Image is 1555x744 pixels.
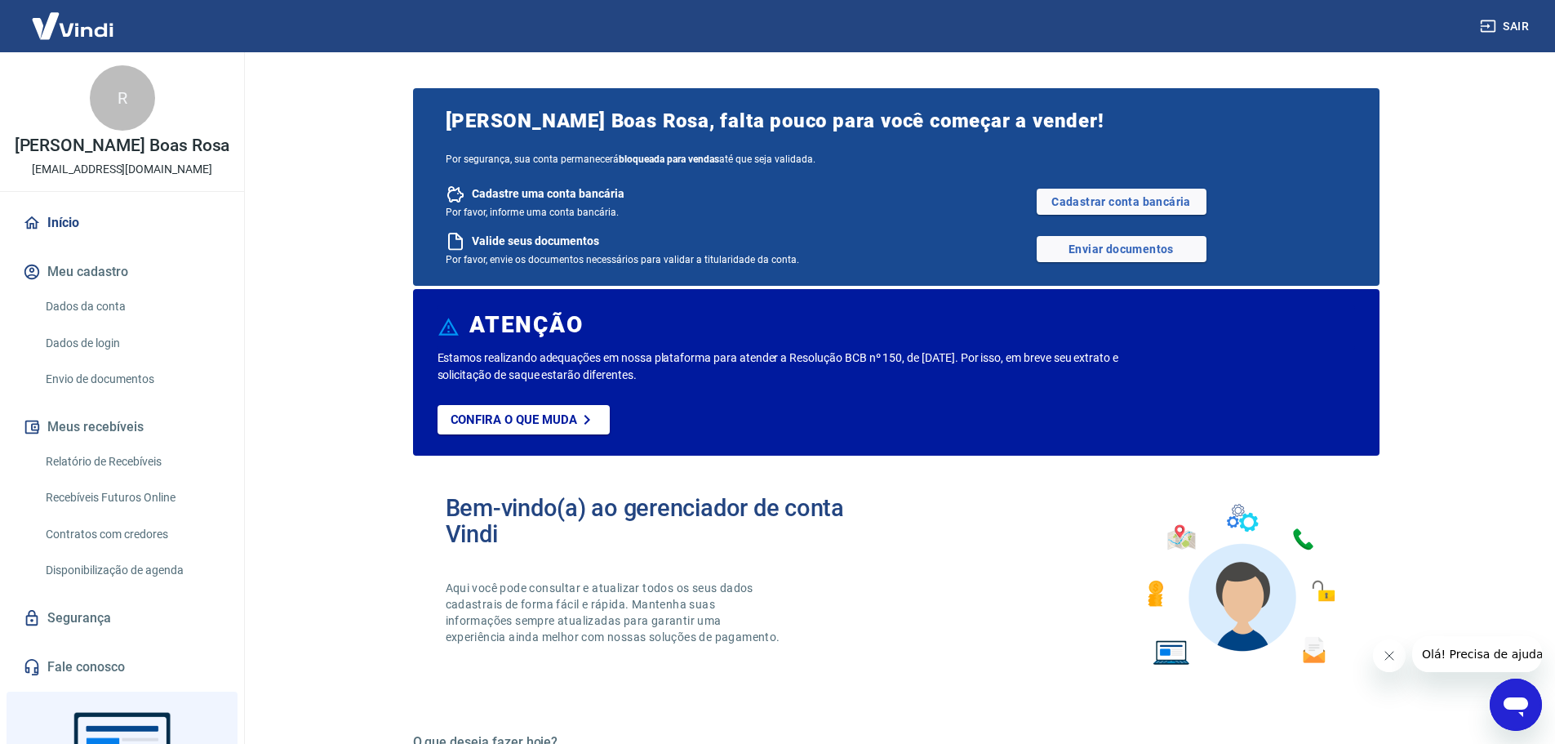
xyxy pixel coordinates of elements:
iframe: Mensagem da empresa [1412,636,1542,672]
p: [PERSON_NAME] Boas Rosa [15,137,230,154]
button: Meu cadastro [20,254,224,290]
iframe: Botão para abrir a janela de mensagens [1490,679,1542,731]
a: Início [20,205,224,241]
div: R [90,65,155,131]
b: bloqueada para vendas [619,154,719,165]
h2: Bem-vindo(a) ao gerenciador de conta Vindi [446,495,896,547]
button: Meus recebíveis [20,409,224,445]
a: Relatório de Recebíveis [39,445,224,479]
a: Recebíveis Futuros Online [39,481,224,515]
iframe: Fechar mensagem [1373,639,1406,672]
a: Dados da conta [39,290,224,323]
p: Aqui você pode consultar e atualizar todos os seus dados cadastrais de forma fácil e rápida. Mant... [446,580,784,645]
span: Olá! Precisa de ajuda? [10,11,137,25]
p: [EMAIL_ADDRESS][DOMAIN_NAME] [32,161,212,178]
h6: ATENÇÃO [469,317,583,333]
p: Confira o que muda [451,412,577,427]
span: Cadastre uma conta bancária [472,186,624,202]
p: Estamos realizando adequações em nossa plataforma para atender a Resolução BCB nº 150, de [DATE].... [438,350,1171,384]
span: Valide seus documentos [472,234,599,249]
span: Por segurança, sua conta permanecerá até que seja validada. [446,154,1347,165]
a: Confira o que muda [438,405,610,434]
a: Contratos com credores [39,518,224,551]
img: Vindi [20,1,126,51]
a: Enviar documentos [1037,236,1206,262]
span: [PERSON_NAME] Boas Rosa, falta pouco para você começar a vender! [446,108,1347,134]
a: Segurança [20,600,224,636]
a: Envio de documentos [39,363,224,396]
a: Cadastrar conta bancária [1037,189,1206,215]
span: Por favor, informe uma conta bancária. [446,207,619,218]
a: Disponibilização de agenda [39,554,224,587]
a: Fale conosco [20,649,224,685]
button: Sair [1477,11,1535,42]
span: Por favor, envie os documentos necessários para validar a titularidade da conta. [446,254,799,265]
a: Dados de login [39,327,224,360]
img: Imagem de um avatar masculino com diversos icones exemplificando as funcionalidades do gerenciado... [1133,495,1347,675]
